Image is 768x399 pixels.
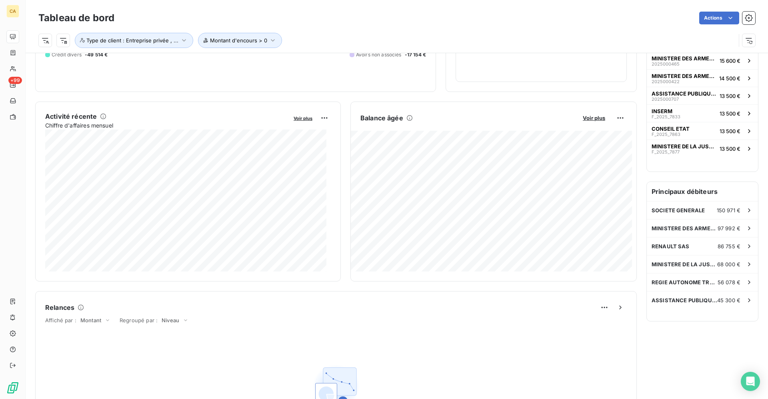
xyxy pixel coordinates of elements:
[647,182,758,201] h6: Principaux débiteurs
[6,5,19,18] div: CA
[652,114,680,119] span: F_2025_7833
[718,225,740,231] span: 97 992 €
[583,115,605,121] span: Voir plus
[6,381,19,394] img: Logo LeanPay
[647,69,758,87] button: MINISTERE DES ARMEES / CMG202500042214 500 €
[38,11,114,25] h3: Tableau de bord
[720,146,740,152] span: 13 500 €
[291,114,315,122] button: Voir plus
[652,261,717,267] span: MINISTERE DE LA JUSTICE
[741,372,760,391] div: Open Intercom Messenger
[652,126,690,132] span: CONSEIL ETAT
[52,51,82,58] span: Crédit divers
[699,12,739,24] button: Actions
[652,225,718,231] span: MINISTERE DES ARMEES / CMG
[652,243,690,249] span: RENAULT SAS
[198,33,282,48] button: Montant d'encours > 0
[717,297,740,303] span: 45 300 €
[652,73,716,79] span: MINISTERE DES ARMEES / CMG
[360,113,403,123] h6: Balance âgée
[720,93,740,99] span: 13 500 €
[652,279,718,285] span: REGIE AUTONOME TRANSPORTS PARISIENS
[45,317,76,323] span: Affiché par :
[718,243,740,249] span: 86 755 €
[80,317,101,323] span: Montant
[652,55,716,62] span: MINISTERE DES ARMEES / CMG
[652,150,680,154] span: F_2025_7877
[652,62,680,66] span: 2025000465
[75,33,193,48] button: Type de client : Entreprise privée , ...
[8,77,22,84] span: +99
[120,317,158,323] span: Regroupé par :
[45,303,74,312] h6: Relances
[720,128,740,134] span: 13 500 €
[647,104,758,122] button: INSERMF_2025_783313 500 €
[720,58,740,64] span: 15 600 €
[719,75,740,82] span: 14 500 €
[652,297,717,303] span: ASSISTANCE PUBLIQUE HOPITAUX [GEOGRAPHIC_DATA]
[652,79,680,84] span: 2025000422
[294,116,312,121] span: Voir plus
[647,122,758,140] button: CONSEIL ETATF_2025_786313 500 €
[647,52,758,69] button: MINISTERE DES ARMEES / CMG202500046515 600 €
[210,37,267,44] span: Montant d'encours > 0
[356,51,402,58] span: Avoirs non associés
[652,90,716,97] span: ASSISTANCE PUBLIQUE HOPITAUX [GEOGRAPHIC_DATA]
[717,261,740,267] span: 68 000 €
[45,121,288,130] span: Chiffre d'affaires mensuel
[652,108,672,114] span: INSERM
[405,51,426,58] span: -17 154 €
[45,112,97,121] h6: Activité récente
[718,279,740,285] span: 56 078 €
[647,140,758,157] button: MINISTERE DE LA JUSTICEF_2025_787713 500 €
[652,97,679,102] span: 2025000707
[162,317,179,323] span: Niveau
[580,114,608,122] button: Voir plus
[86,37,178,44] span: Type de client : Entreprise privée , ...
[652,132,680,137] span: F_2025_7863
[652,143,716,150] span: MINISTERE DE LA JUSTICE
[720,110,740,117] span: 13 500 €
[717,207,740,213] span: 150 971 €
[85,51,108,58] span: -49 514 €
[652,207,705,213] span: SOCIETE GENERALE
[647,87,758,104] button: ASSISTANCE PUBLIQUE HOPITAUX [GEOGRAPHIC_DATA]202500070713 500 €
